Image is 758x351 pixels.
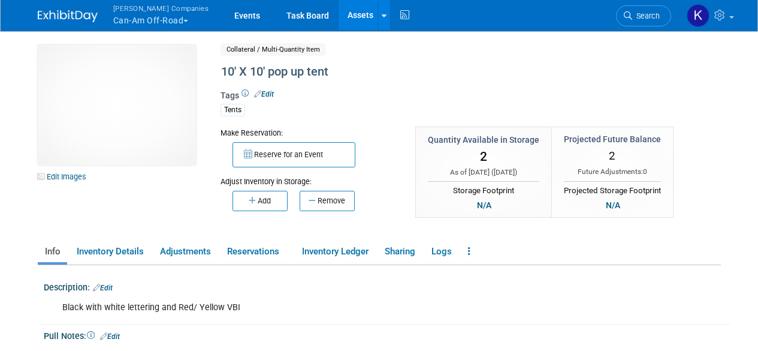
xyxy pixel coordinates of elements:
div: As of [DATE] ( ) [428,167,539,178]
div: Projected Future Balance [564,133,661,145]
span: 0 [643,167,647,176]
a: Adjustments [153,241,218,262]
img: Kristen Key [687,4,709,27]
div: N/A [602,199,624,212]
span: [DATE] [494,168,515,176]
div: Projected Storage Footprint [564,181,661,197]
a: Search [616,5,671,26]
span: 2 [609,149,615,163]
a: Edit [254,90,274,98]
div: 10' X 10' pop up tent [217,61,670,83]
img: ExhibitDay [38,10,98,22]
div: Make Reservation: [221,127,397,139]
a: Edit [100,332,120,341]
div: Description: [44,278,730,294]
div: Pull Notes: [44,327,730,343]
span: Search [632,11,660,20]
span: Collateral / Multi-Quantity Item [221,43,326,56]
a: Inventory Details [70,241,150,262]
div: Tents [221,104,245,116]
a: Edit [93,284,113,292]
div: Tags [221,89,670,124]
button: Reserve for an Event [232,142,355,167]
a: Info [38,241,67,262]
a: Inventory Ledger [295,241,375,262]
a: Sharing [378,241,422,262]
a: Logs [424,241,458,262]
div: Future Adjustments: [564,167,661,177]
div: Adjust Inventory in Storage: [221,167,397,187]
img: View Images [38,45,196,165]
div: Black with white lettering and Red/ Yellow VBI [54,296,597,320]
div: Quantity Available in Storage [428,134,539,146]
button: Add [232,191,288,211]
span: [PERSON_NAME] Companies [113,2,209,14]
a: Reservations [220,241,292,262]
div: N/A [473,199,495,212]
div: Storage Footprint [428,181,539,197]
button: Remove [300,191,355,211]
span: 2 [480,149,487,164]
a: Edit Images [38,169,91,184]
